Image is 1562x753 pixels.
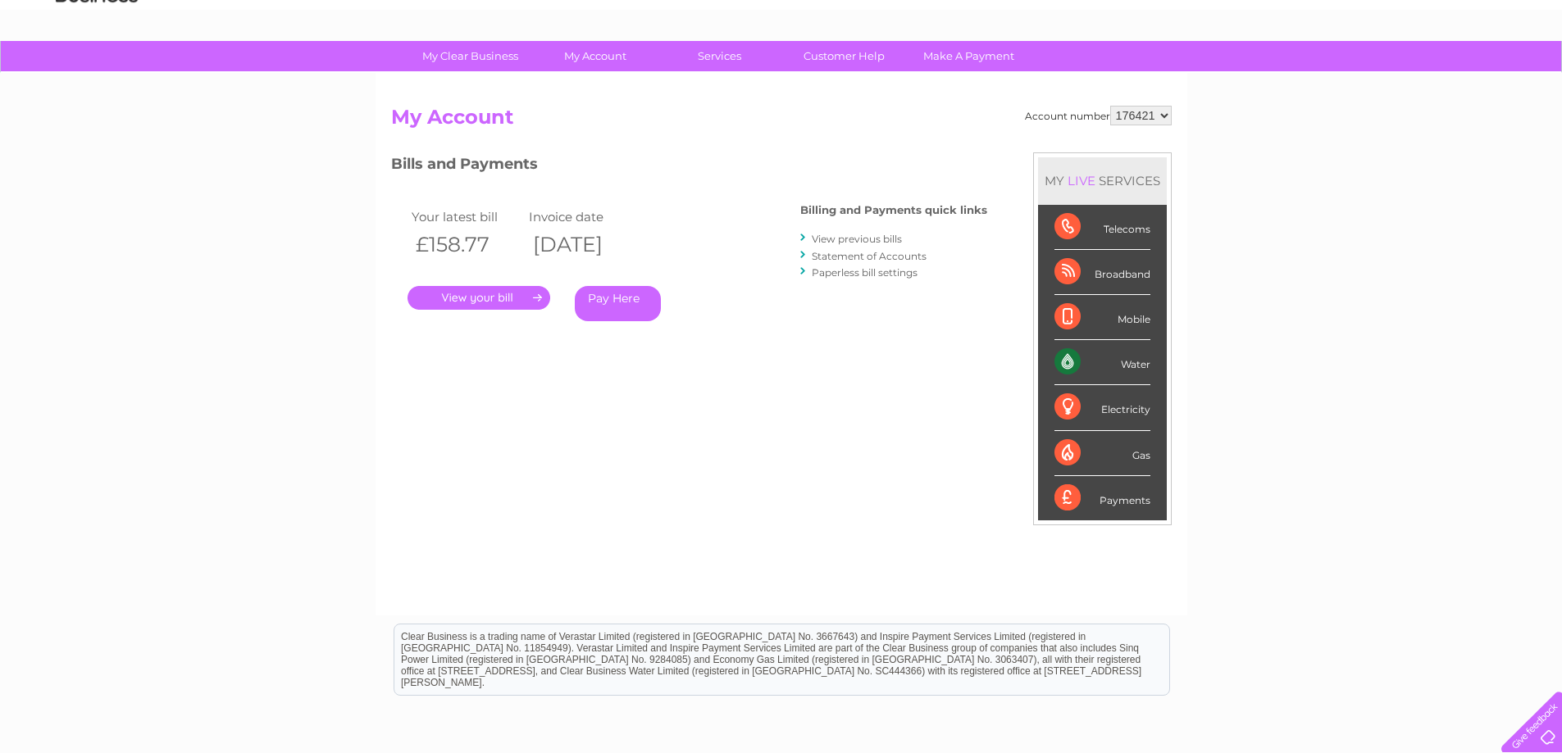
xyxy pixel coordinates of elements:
a: Make A Payment [901,41,1036,71]
div: Gas [1054,431,1150,476]
h2: My Account [391,106,1172,137]
a: Energy [1314,70,1350,82]
a: Telecoms [1360,70,1409,82]
div: MY SERVICES [1038,157,1167,204]
div: Telecoms [1054,205,1150,250]
td: Invoice date [525,206,643,228]
td: Your latest bill [408,206,526,228]
th: £158.77 [408,228,526,261]
a: 0333 014 3131 [1253,8,1366,29]
a: Blog [1419,70,1443,82]
div: Mobile [1054,295,1150,340]
a: Statement of Accounts [812,250,927,262]
div: Clear Business is a trading name of Verastar Limited (registered in [GEOGRAPHIC_DATA] No. 3667643... [394,9,1169,79]
a: My Clear Business [403,41,538,71]
div: Water [1054,340,1150,385]
a: Paperless bill settings [812,266,918,279]
a: . [408,286,550,310]
a: My Account [527,41,663,71]
a: Customer Help [776,41,912,71]
a: Water [1273,70,1305,82]
div: Electricity [1054,385,1150,430]
div: LIVE [1064,173,1099,188]
a: Services [652,41,787,71]
a: View previous bills [812,233,902,245]
a: Contact [1453,70,1493,82]
a: Log out [1508,70,1546,82]
h4: Billing and Payments quick links [800,204,987,216]
img: logo.png [55,43,139,93]
h3: Bills and Payments [391,152,987,181]
div: Account number [1025,106,1172,125]
th: [DATE] [525,228,643,261]
div: Payments [1054,476,1150,520]
a: Pay Here [575,286,661,321]
div: Broadband [1054,250,1150,295]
